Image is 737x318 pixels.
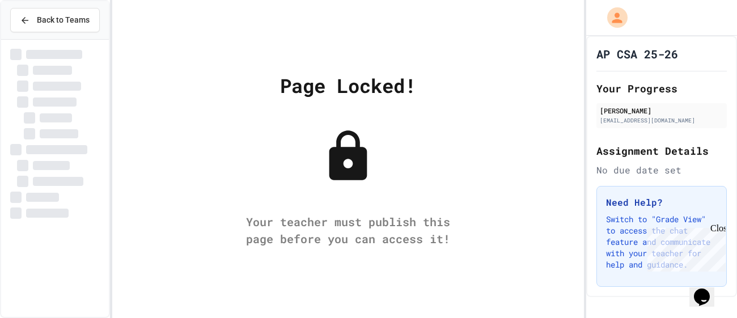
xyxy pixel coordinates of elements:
[689,273,726,307] iframe: chat widget
[600,105,723,116] div: [PERSON_NAME]
[600,116,723,125] div: [EMAIL_ADDRESS][DOMAIN_NAME]
[5,5,78,72] div: Chat with us now!Close
[596,46,678,62] h1: AP CSA 25-26
[606,196,717,209] h3: Need Help?
[37,14,90,26] span: Back to Teams
[596,163,727,177] div: No due date set
[596,80,727,96] h2: Your Progress
[280,71,416,100] div: Page Locked!
[235,213,461,247] div: Your teacher must publish this page before you can access it!
[606,214,717,270] p: Switch to "Grade View" to access the chat feature and communicate with your teacher for help and ...
[596,143,727,159] h2: Assignment Details
[10,8,100,32] button: Back to Teams
[643,223,726,272] iframe: chat widget
[595,5,630,31] div: My Account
